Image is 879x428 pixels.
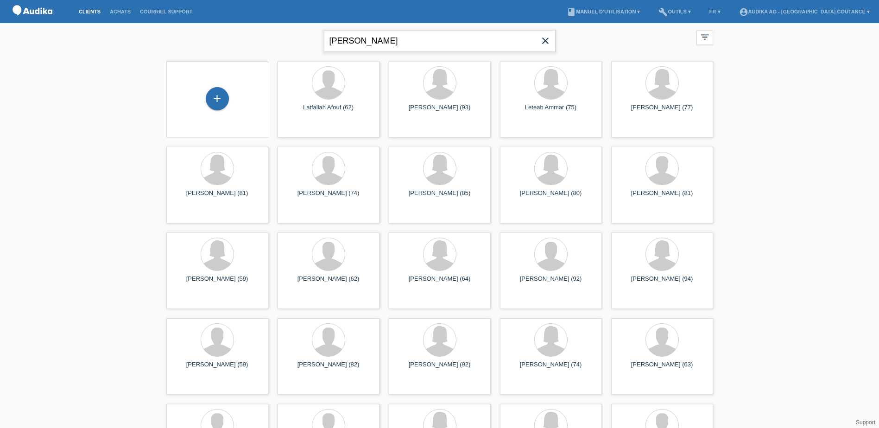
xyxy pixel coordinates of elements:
a: Courriel Support [135,9,197,14]
div: [PERSON_NAME] (62) [285,275,372,290]
div: [PERSON_NAME] (81) [619,189,706,204]
div: Latfallah Afouf (62) [285,104,372,119]
div: [PERSON_NAME] (85) [396,189,483,204]
a: Achats [105,9,135,14]
i: filter_list [700,32,710,42]
a: buildOutils ▾ [654,9,695,14]
div: [PERSON_NAME] (92) [396,361,483,376]
div: [PERSON_NAME] (82) [285,361,372,376]
div: [PERSON_NAME] (64) [396,275,483,290]
i: close [540,35,551,46]
div: Leteab Ammar (75) [507,104,594,119]
div: [PERSON_NAME] (94) [619,275,706,290]
div: [PERSON_NAME] (77) [619,104,706,119]
div: Enregistrer le client [206,91,228,107]
a: Support [856,419,875,426]
i: account_circle [739,7,748,17]
i: build [658,7,668,17]
a: account_circleAudika AG - [GEOGRAPHIC_DATA] Coutance ▾ [734,9,874,14]
div: [PERSON_NAME] (81) [174,189,261,204]
div: [PERSON_NAME] (59) [174,361,261,376]
div: [PERSON_NAME] (92) [507,275,594,290]
div: [PERSON_NAME] (63) [619,361,706,376]
a: POS — MF Group [9,18,56,25]
a: bookManuel d’utilisation ▾ [562,9,645,14]
div: [PERSON_NAME] (74) [507,361,594,376]
a: Clients [74,9,105,14]
div: [PERSON_NAME] (74) [285,189,372,204]
div: [PERSON_NAME] (80) [507,189,594,204]
input: Recherche... [324,30,556,52]
a: FR ▾ [705,9,725,14]
i: book [567,7,576,17]
div: [PERSON_NAME] (59) [174,275,261,290]
div: [PERSON_NAME] (93) [396,104,483,119]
